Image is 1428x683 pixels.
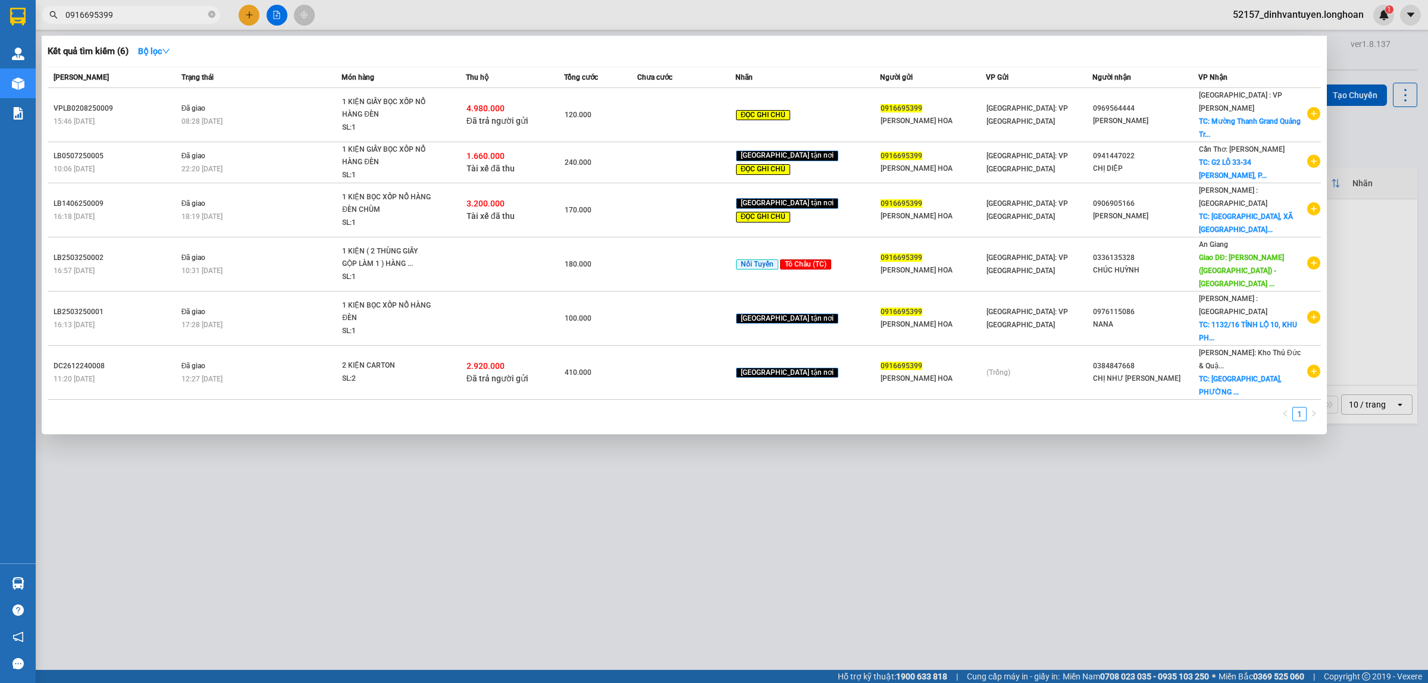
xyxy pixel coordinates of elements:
[736,368,838,378] span: [GEOGRAPHIC_DATA] tận nơi
[54,165,95,173] span: 10:06 [DATE]
[881,104,922,112] span: 0916695399
[181,267,223,275] span: 10:31 [DATE]
[881,264,985,277] div: [PERSON_NAME] HOA
[466,151,505,161] span: 1.660.000
[881,318,985,331] div: [PERSON_NAME] HOA
[181,73,214,82] span: Trạng thái
[1093,360,1198,372] div: 0384847668
[12,107,24,120] img: solution-icon
[987,104,1068,126] span: [GEOGRAPHIC_DATA]: VP [GEOGRAPHIC_DATA]
[1093,318,1198,331] div: NANA
[54,150,178,162] div: LB0507250005
[1199,91,1282,112] span: [GEOGRAPHIC_DATA] : VP [PERSON_NAME]
[342,245,431,271] div: 1 KIỆN ( 2 THÙNG GIẤY GỘP LÀM 1 ) HÀNG ...
[881,162,985,175] div: [PERSON_NAME] HOA
[181,199,206,208] span: Đã giao
[1199,145,1285,153] span: Cần Thơ: [PERSON_NAME]
[565,158,591,167] span: 240.000
[565,206,591,214] span: 170.000
[986,73,1009,82] span: VP Gửi
[342,372,431,386] div: SL: 2
[564,73,598,82] span: Tổng cước
[1310,410,1317,417] span: right
[881,115,985,127] div: [PERSON_NAME] HOA
[736,151,838,161] span: [GEOGRAPHIC_DATA] tận nơi
[54,252,178,264] div: LB2503250002
[1199,158,1267,180] span: TC: G2 LÔ 33-34 [PERSON_NAME], P...
[1199,117,1301,139] span: TC: Mường Thanh Grand Quảng Tr...
[466,104,505,113] span: 4.980.000
[565,111,591,119] span: 120.000
[342,169,431,182] div: SL: 1
[54,360,178,372] div: DC2612240008
[181,212,223,221] span: 18:19 [DATE]
[65,8,206,21] input: Tìm tên, số ĐT hoặc mã đơn
[12,48,24,60] img: warehouse-icon
[342,217,431,230] div: SL: 1
[1199,349,1301,370] span: [PERSON_NAME]: Kho Thủ Đức & Quậ...
[1199,212,1293,234] span: TC: [GEOGRAPHIC_DATA], XÃ [GEOGRAPHIC_DATA]...
[54,117,95,126] span: 15:46 [DATE]
[12,577,24,590] img: warehouse-icon
[10,8,26,26] img: logo-vxr
[987,308,1068,329] span: [GEOGRAPHIC_DATA]: VP [GEOGRAPHIC_DATA]
[736,198,838,209] span: [GEOGRAPHIC_DATA] tận nơi
[1293,408,1306,421] a: 1
[54,321,95,329] span: 16:13 [DATE]
[466,361,505,371] span: 2.920.000
[181,117,223,126] span: 08:28 [DATE]
[342,191,431,217] div: 1 KIỆN BỌC XỐP NỔ HÀNG ĐÈN CHÙM
[342,271,431,284] div: SL: 1
[881,199,922,208] span: 0916695399
[881,152,922,160] span: 0916695399
[138,46,170,56] strong: Bộ lọc
[466,73,488,82] span: Thu hộ
[565,368,591,377] span: 410.000
[1093,306,1198,318] div: 0976115086
[1092,73,1131,82] span: Người nhận
[181,375,223,383] span: 12:27 [DATE]
[880,73,913,82] span: Người gửi
[1093,372,1198,385] div: CHỊ NHƯ [PERSON_NAME]
[54,267,95,275] span: 16:57 [DATE]
[1198,73,1227,82] span: VP Nhận
[1307,155,1320,168] span: plus-circle
[987,152,1068,173] span: [GEOGRAPHIC_DATA]: VP [GEOGRAPHIC_DATA]
[1093,252,1198,264] div: 0336135328
[54,198,178,210] div: LB1406250009
[54,102,178,115] div: VPLB0208250009
[129,42,180,61] button: Bộ lọcdown
[54,73,109,82] span: [PERSON_NAME]
[54,375,95,383] span: 11:20 [DATE]
[1199,253,1284,288] span: Giao DĐ: [PERSON_NAME] ([GEOGRAPHIC_DATA]) - [GEOGRAPHIC_DATA] ...
[1292,407,1307,421] li: 1
[780,259,831,270] span: Tô Châu (TC)
[181,362,206,370] span: Đã giao
[466,211,515,221] span: Tài xế đã thu
[1199,240,1228,249] span: An Giang
[1307,107,1320,120] span: plus-circle
[48,45,129,58] h3: Kết quả tìm kiếm ( 6 )
[1307,365,1320,378] span: plus-circle
[342,143,431,169] div: 1 KIỆN GIẤY BỌC XỐP NỔ HÀNG ĐÈN
[181,152,206,160] span: Đã giao
[12,77,24,90] img: warehouse-icon
[49,11,58,19] span: search
[736,212,791,223] span: ĐỌC GHI CHÚ
[181,253,206,262] span: Đã giao
[1093,264,1198,277] div: CHÚC HUỲNH
[54,306,178,318] div: LB2503250001
[162,47,170,55] span: down
[1307,407,1321,421] li: Next Page
[881,308,922,316] span: 0916695399
[881,362,922,370] span: 0916695399
[342,325,431,338] div: SL: 1
[1199,186,1267,208] span: [PERSON_NAME] : [GEOGRAPHIC_DATA]
[735,73,753,82] span: Nhãn
[12,631,24,643] span: notification
[736,164,791,175] span: ĐỌC GHI CHÚ
[181,165,223,173] span: 22:20 [DATE]
[342,96,431,121] div: 1 KIỆN GIẤY BỌC XỐP NỔ HÀNG ĐÈN
[208,11,215,18] span: close-circle
[1199,375,1282,396] span: TC: [GEOGRAPHIC_DATA], PHƯỜNG ...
